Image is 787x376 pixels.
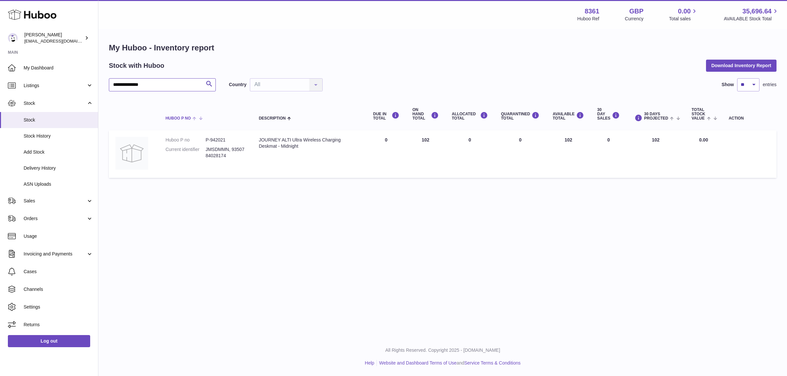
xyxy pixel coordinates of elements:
[729,116,770,121] div: Action
[24,198,86,204] span: Sales
[24,38,96,44] span: [EMAIL_ADDRESS][DOMAIN_NAME]
[629,7,643,16] strong: GBP
[24,32,83,44] div: [PERSON_NAME]
[678,7,691,16] span: 0.00
[669,7,698,22] a: 0.00 Total sales
[24,304,93,310] span: Settings
[365,360,374,366] a: Help
[109,43,777,53] h1: My Huboo - Inventory report
[259,137,360,149] div: JOURNEY ALTI Ultra Wireless Charging Deskmat - Midnight
[24,233,93,239] span: Usage
[8,335,90,347] a: Log out
[24,216,86,222] span: Orders
[626,130,685,178] td: 102
[24,65,93,71] span: My Dashboard
[625,16,644,22] div: Currency
[692,108,705,121] span: Total stock value
[259,116,286,121] span: Description
[742,7,772,16] span: 35,696.64
[577,16,599,22] div: Huboo Ref
[104,347,782,353] p: All Rights Reserved. Copyright 2025 - [DOMAIN_NAME]
[8,33,18,43] img: support@journeyofficial.com
[722,82,734,88] label: Show
[724,16,779,22] span: AVAILABLE Stock Total
[519,137,522,142] span: 0
[553,112,584,121] div: AVAILABLE Total
[377,360,520,366] li: and
[24,149,93,155] span: Add Stock
[24,286,93,292] span: Channels
[24,133,93,139] span: Stock History
[24,181,93,187] span: ASN Uploads
[166,116,191,121] span: Huboo P no
[763,82,777,88] span: entries
[413,108,439,121] div: ON HAND Total
[206,137,246,143] dd: P-942021
[166,137,206,143] dt: Huboo P no
[445,130,494,178] td: 0
[373,112,399,121] div: DUE IN TOTAL
[24,269,93,275] span: Cases
[24,251,86,257] span: Invoicing and Payments
[24,83,86,89] span: Listings
[501,112,540,121] div: QUARANTINED Total
[115,137,148,170] img: product image
[585,7,599,16] strong: 8361
[546,130,591,178] td: 102
[367,130,406,178] td: 0
[406,130,445,178] td: 102
[706,60,777,71] button: Download Inventory Report
[206,146,246,159] dd: JMSDMMN, 9350784028174
[24,322,93,328] span: Returns
[24,100,86,106] span: Stock
[24,117,93,123] span: Stock
[109,61,164,70] h2: Stock with Huboo
[24,165,93,171] span: Delivery History
[166,146,206,159] dt: Current identifier
[591,130,626,178] td: 0
[724,7,779,22] a: 35,696.64 AVAILABLE Stock Total
[669,16,698,22] span: Total sales
[229,82,247,88] label: Country
[597,108,620,121] div: 30 DAY SALES
[452,112,488,121] div: ALLOCATED Total
[379,360,456,366] a: Website and Dashboard Terms of Use
[464,360,521,366] a: Service Terms & Conditions
[644,112,668,121] span: 30 DAYS PROJECTED
[699,137,708,142] span: 0.00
